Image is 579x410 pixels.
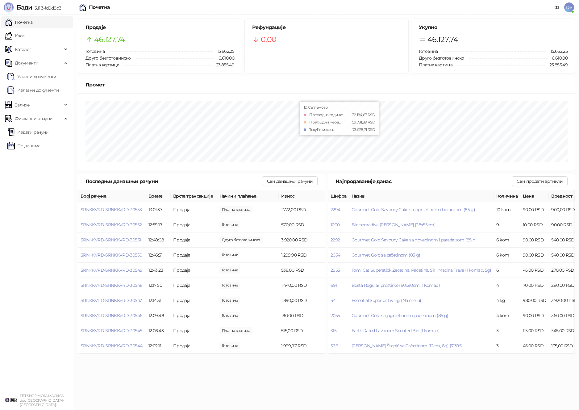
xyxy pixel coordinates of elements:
span: Бади [17,4,32,11]
td: 70,00 RSD [520,278,549,293]
th: Износ [279,190,325,202]
span: 538,00 [219,267,240,274]
button: SRNKKVRD-SRNKKVRD-30550 [81,252,142,258]
span: Каталог [15,43,31,56]
th: Време [146,190,171,202]
button: SRNKKVRD-SRNKKVRD-30553 [81,207,142,212]
td: 10 kom [494,202,520,217]
span: Документи [15,57,38,69]
button: 1000 [331,222,339,228]
td: Продаја [171,263,217,278]
td: 3.920,00 RSD [279,232,325,248]
button: Gourmet Gold sa zečetinom (85 g) [352,252,420,258]
span: 1.772,00 [219,206,252,213]
span: 3.920,00 [219,236,263,243]
th: Број рачуна [78,190,146,202]
td: Продаја [171,338,217,354]
span: 570,00 [219,221,240,228]
td: 12:09:48 [146,308,171,323]
a: Каса [5,30,24,42]
span: SRNKKVRD-SRNKKVRD-30545 [81,328,142,333]
td: 9 [494,217,520,232]
span: Платна картица [85,62,119,68]
td: 12:14:31 [146,293,171,308]
td: 12:08:43 [146,323,171,338]
div: Последњи данашњи рачуни [85,178,262,185]
button: Earth Rated Lavander Scented Bio (1 komad) [352,328,439,333]
td: 90,00 RSD [520,308,549,323]
td: 13:01:37 [146,202,171,217]
button: Gourmet Gold sa jagnjetinom i pačetinom (85 g) [352,313,448,318]
span: Готовина [85,48,105,54]
button: SRNKKVRD-SRNKKVRD-30552 [81,222,142,228]
button: Сви данашњи рачуни [262,176,318,186]
small: PET SHOP MOJA MAČKICA doo [GEOGRAPHIC_DATA]-[GEOGRAPHIC_DATA] [20,394,64,407]
td: Продаја [171,278,217,293]
td: 115,00 RSD [520,323,549,338]
td: 3 [494,338,520,354]
span: 23.855,49 [212,61,234,68]
td: 90,00 RSD [520,232,549,248]
a: По данима [7,140,40,152]
span: DV [564,2,574,12]
button: Сви продати артикли [512,176,568,186]
span: Друго безготовинско [419,55,464,61]
td: 90,00 RSD [520,248,549,263]
td: 538,00 RSD [279,263,325,278]
td: 12:02:11 [146,338,171,354]
span: 15.662,25 [213,48,234,55]
span: Gourmet Gold Savoury Cake sa govedinom i paradajzom (85 g) [352,237,477,243]
a: Почетна [5,16,33,28]
button: SRNKKVRD-SRNKKVRD-30547 [81,298,142,303]
button: Essential Superior Living (Na meru) [352,298,421,303]
button: SRNKKVRD-SRNKKVRD-30544 [81,343,142,349]
button: 44 [331,298,336,303]
button: Gourmet Gold Savoury Cake sa jagnjetinom i boranijom (85 g) [352,207,475,212]
button: 2294 [331,207,340,212]
img: Logo [4,2,14,12]
td: 6 kom [494,232,520,248]
span: 1.999,97 [219,342,240,349]
span: 3.11.3-fd0d8d3 [32,5,61,11]
th: Цена [520,190,549,202]
a: Ulazni dokumentiУлазни документи [7,70,56,83]
div: Промет [85,81,568,89]
button: SRNKKVRD-SRNKKVRD-30546 [81,313,142,318]
button: Biorazgradiva [PERSON_NAME] (28x55cm) [352,222,435,228]
span: Фискални рачуни [15,112,52,125]
button: 2853 [331,267,340,273]
button: 315 [331,328,336,333]
td: 570,00 RSD [279,217,325,232]
button: 2292 [331,237,340,243]
button: Tomi Cat Superstick Zečetina, Pačetina, Sir i Macina Trava (1 komad, 5g) [352,267,491,273]
h5: Продаје [85,24,234,31]
td: Продаја [171,248,217,263]
td: 1.440,00 RSD [279,278,325,293]
td: 90,00 RSD [520,202,549,217]
h5: Рефундације [252,24,401,31]
td: 4 kg [494,293,520,308]
td: Продаја [171,232,217,248]
a: Документација [552,2,562,12]
button: SRNKKVRD-SRNKKVRD-30549 [81,267,142,273]
span: 46.127,74 [94,34,125,45]
th: Шифра [328,190,349,202]
button: 566 [331,343,338,349]
td: Продаја [171,217,217,232]
td: 12:17:50 [146,278,171,293]
button: SRNKKVRD-SRNKKVRD-30548 [81,282,142,288]
a: Издати рачуни [7,126,49,138]
td: 1.999,97 RSD [279,338,325,354]
button: Besta Regular prostirke (60x90cm, 1 Komad) [352,282,440,288]
button: 691 [331,282,337,288]
th: Назив [349,190,494,202]
td: 4 [494,278,520,293]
